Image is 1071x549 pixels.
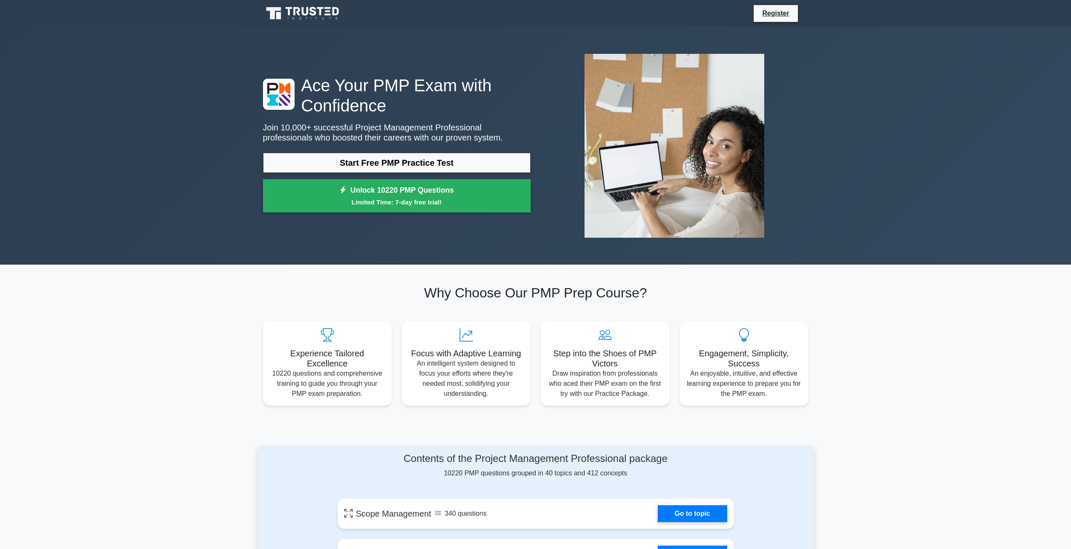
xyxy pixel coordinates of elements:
[757,8,794,19] a: Register
[686,348,802,369] h5: Engagement, Simplicity, Success
[658,505,727,522] a: Go to topic
[409,358,524,399] p: An intelligent system designed to focus your efforts where they're needed most, solidifying your ...
[263,179,531,213] a: Unlock 10220 PMP QuestionsLimited Time: 7-day free trial!
[547,348,663,369] h5: Step into the Shoes of PMP Victors
[338,453,734,465] h4: Contents of the Project Management Professional package
[270,369,385,399] p: 10220 questions and comprehensive training to guide you through your PMP exam preparation.
[263,153,531,173] a: Start Free PMP Practice Test
[274,197,520,207] small: Limited Time: 7-day free trial!
[547,369,663,399] p: Draw inspiration from professionals who aced their PMP exam on the first try with our Practice Pa...
[263,122,531,143] p: Join 10,000+ successful Project Management Professional professionals who boosted their careers w...
[338,453,734,478] div: 10220 PMP questions grouped in 40 topics and 412 concepts
[409,348,524,358] h5: Focus with Adaptive Learning
[270,348,385,369] h5: Experience Tailored Excellence
[263,75,531,116] h1: Ace Your PMP Exam with Confidence
[686,369,802,399] p: An enjoyable, intuitive, and effective learning experience to prepare you for the PMP exam.
[263,285,808,301] h2: Why Choose Our PMP Prep Course?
